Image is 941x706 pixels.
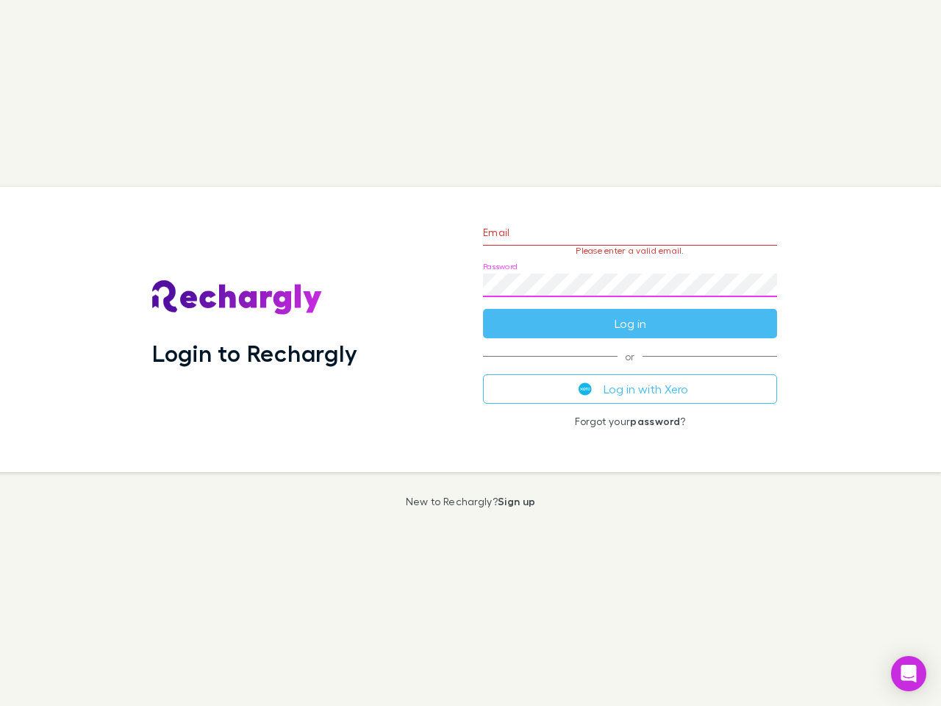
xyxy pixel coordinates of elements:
[483,356,777,357] span: or
[891,656,926,691] div: Open Intercom Messenger
[630,415,680,427] a: password
[406,496,536,507] p: New to Rechargly?
[483,416,777,427] p: Forgot your ?
[483,309,777,338] button: Log in
[498,495,535,507] a: Sign up
[152,339,357,367] h1: Login to Rechargly
[483,374,777,404] button: Log in with Xero
[152,280,323,315] img: Rechargly's Logo
[579,382,592,396] img: Xero's logo
[483,261,518,272] label: Password
[483,246,777,256] p: Please enter a valid email.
